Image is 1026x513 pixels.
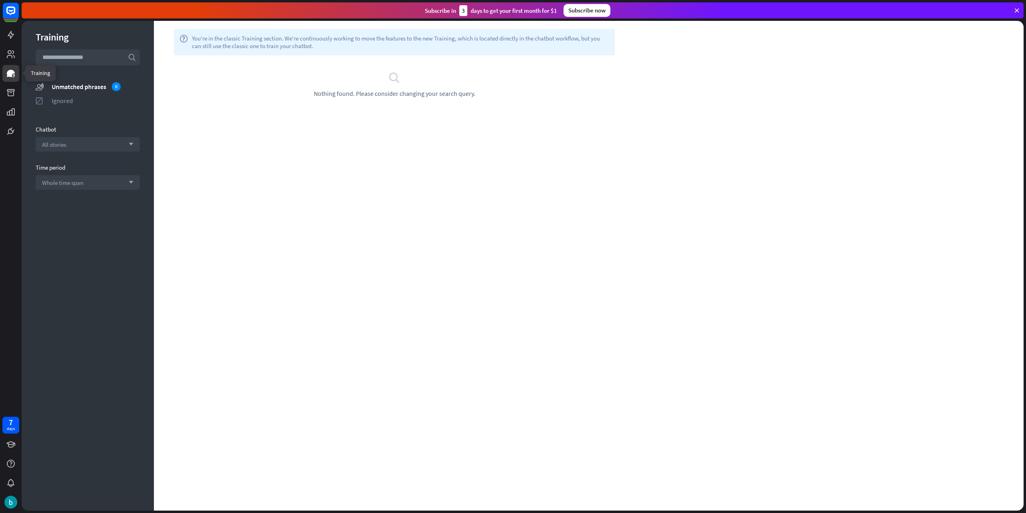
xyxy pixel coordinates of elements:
a: 7 days [2,417,19,434]
button: Open LiveChat chat widget [6,3,30,27]
div: 3 [459,5,467,16]
div: days [7,426,15,432]
div: 7 [9,419,13,426]
div: Unmatched phrases [52,82,140,91]
div: Ignored [52,97,140,105]
span: Whole time span [42,179,83,187]
span: All stories [42,141,66,148]
i: arrow_down [125,180,133,185]
div: Time period [36,164,140,171]
div: Subscribe now [563,4,610,17]
div: Chatbot [36,126,140,133]
i: ignored [36,97,44,105]
div: Training [36,31,140,43]
span: You're in the classic Training section. We're continuously working to move the features to the ne... [192,34,609,50]
i: arrow_down [125,142,133,147]
i: search [128,53,136,61]
span: Nothing found. Please consider changing your search query. [314,89,475,97]
i: search [388,71,400,83]
div: Subscribe in days to get your first month for $1 [425,5,557,16]
i: unmatched_phrases [36,82,44,91]
div: 0 [112,82,121,91]
i: help [180,34,188,50]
